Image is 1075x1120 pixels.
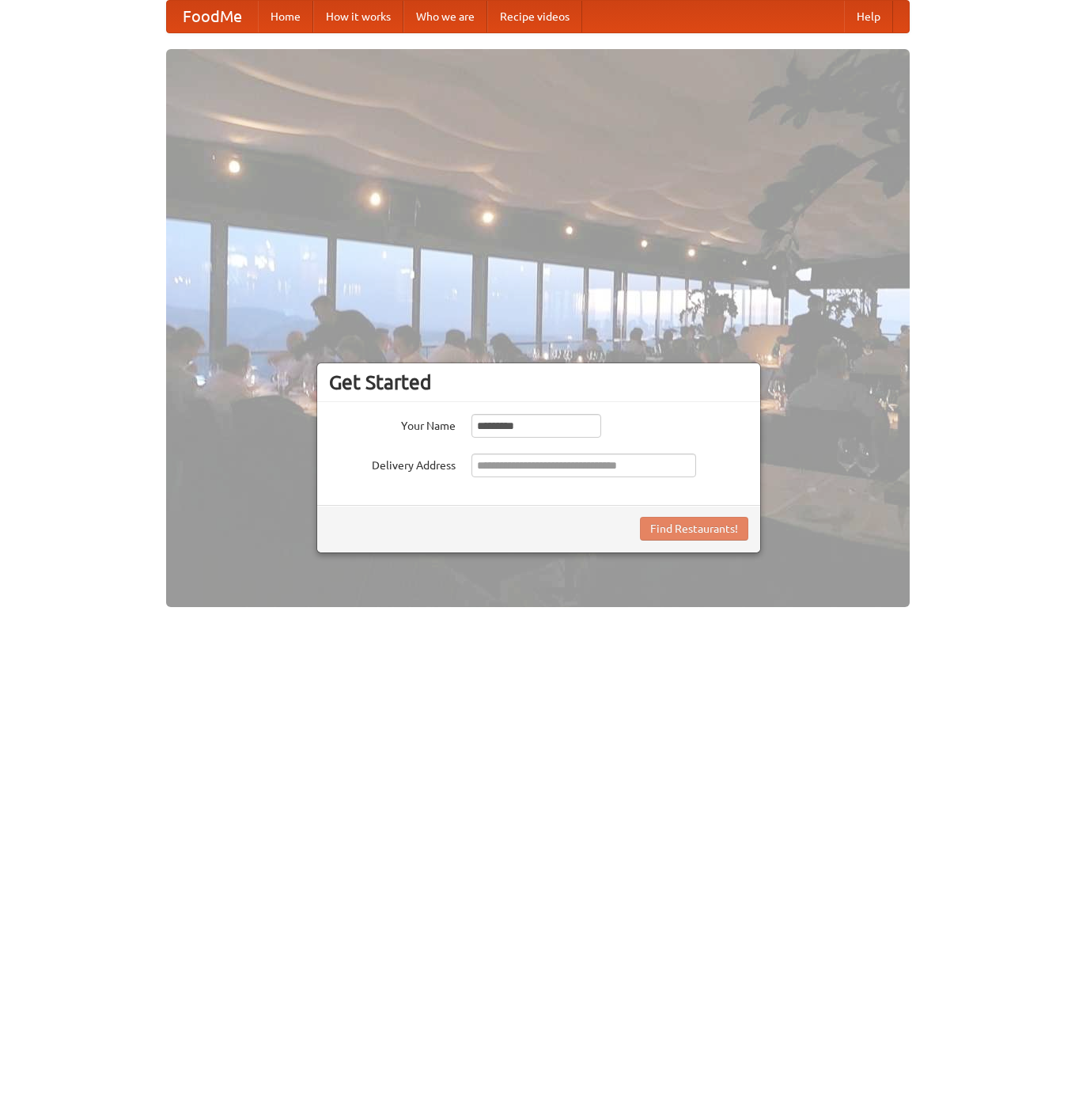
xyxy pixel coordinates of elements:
[167,1,258,32] a: FoodMe
[844,1,893,32] a: Help
[403,1,487,32] a: Who we are
[487,1,582,32] a: Recipe videos
[329,370,748,394] h3: Get Started
[329,414,456,434] label: Your Name
[313,1,403,32] a: How it works
[258,1,313,32] a: Home
[640,517,748,541] button: Find Restaurants!
[329,454,456,473] label: Delivery Address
